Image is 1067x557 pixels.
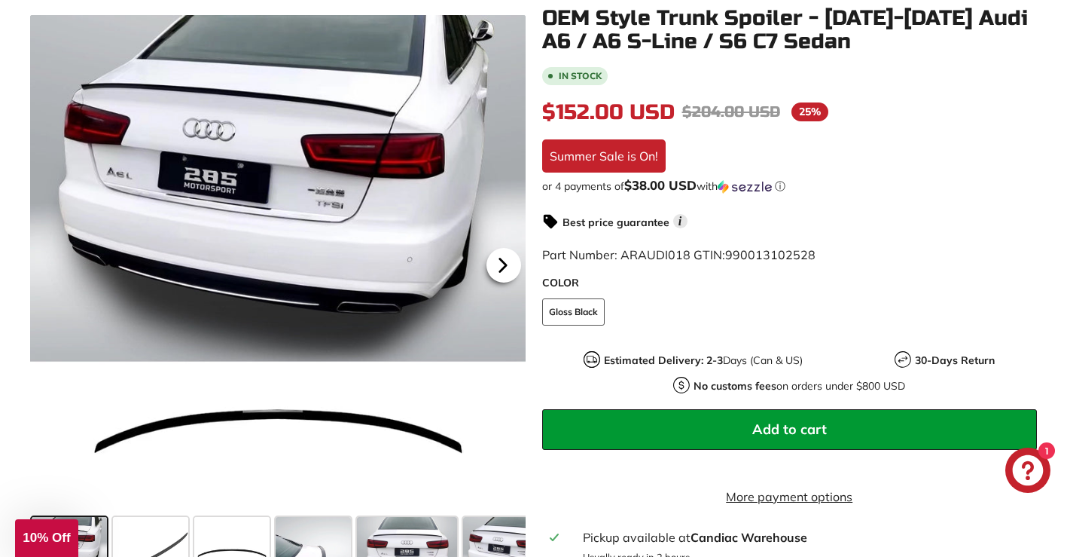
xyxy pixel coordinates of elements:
[1001,448,1055,497] inbox-online-store-chat: Shopify online store chat
[915,353,995,367] strong: 30-Days Return
[718,180,772,194] img: Sezzle
[23,531,70,545] span: 10% Off
[542,7,1038,54] h1: OEM Style Trunk Spoiler - [DATE]-[DATE] Audi A6 / A6 S-Line / S6 C7 Sedan
[542,179,1038,194] div: or 4 payments of with
[542,247,815,262] span: Part Number: ARAUDI018 GTIN:
[673,214,687,228] span: i
[542,409,1038,450] button: Add to cart
[15,519,78,557] div: 10% Off
[604,353,723,367] strong: Estimated Delivery: 2-3
[542,179,1038,194] div: or 4 payments of$38.00 USDwithSezzle Click to learn more about Sezzle
[791,103,828,121] span: 25%
[682,103,780,121] span: $204.00 USD
[559,72,602,81] b: In stock
[542,139,666,173] div: Summer Sale is On!
[583,528,1029,546] div: Pickup available at
[691,530,807,545] strong: Candiac Warehouse
[562,216,669,229] strong: Best price guarantee
[694,379,776,393] strong: No customs fees
[752,421,827,438] span: Add to cart
[542,275,1038,291] label: COLOR
[694,378,905,394] p: on orders under $800 USD
[542,99,675,125] span: $152.00 USD
[725,247,815,262] span: 990013102528
[624,177,697,193] span: $38.00 USD
[542,488,1038,506] a: More payment options
[604,353,803,369] p: Days (Can & US)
